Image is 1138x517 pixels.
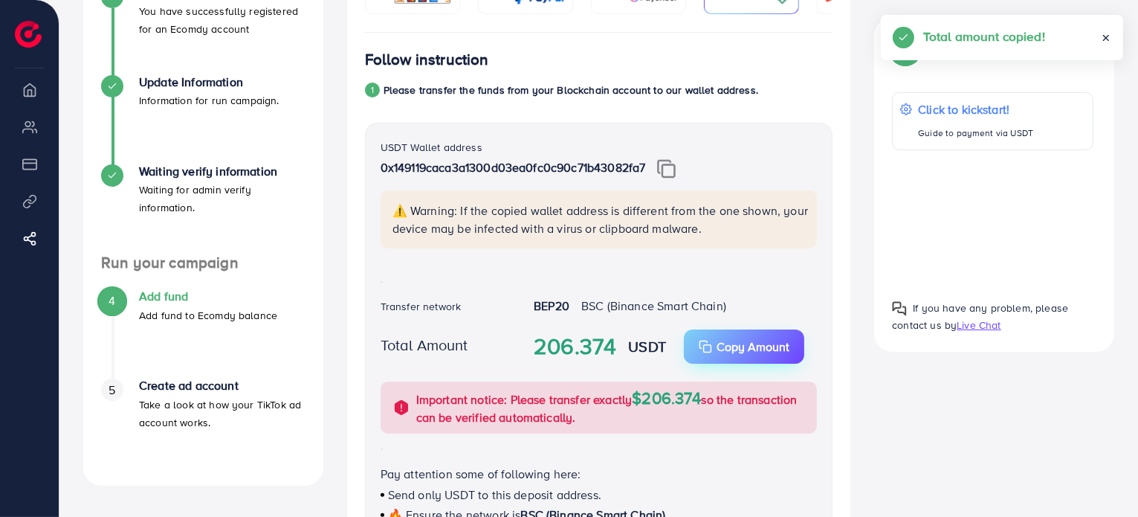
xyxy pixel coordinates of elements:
[657,159,676,179] img: img
[684,330,804,364] button: Copy Amount
[83,289,323,379] li: Add fund
[139,2,305,38] p: You have successfully registered for an Ecomdy account
[139,306,277,324] p: Add fund to Ecomdy balance
[1075,450,1127,506] iframe: Chat
[139,164,305,179] h4: Waiting verify information
[109,292,115,309] span: 4
[365,83,380,97] div: 1
[15,21,42,48] img: logo
[381,486,818,504] p: Send only USDT to this deposit address.
[83,254,323,272] h4: Run your campaign
[918,100,1033,118] p: Click to kickstart!
[83,164,323,254] li: Waiting verify information
[139,91,279,109] p: Information for run campaign.
[381,140,482,155] label: USDT Wallet address
[392,399,410,417] img: alert
[83,75,323,164] li: Update Information
[139,181,305,216] p: Waiting for admin verify information.
[534,330,616,363] strong: 206.374
[381,334,468,356] label: Total Amount
[892,301,1068,333] span: If you have any problem, please contact us by
[534,298,569,314] strong: BEP20
[381,158,818,179] p: 0x149119caca3a1300d03ea0fc0c90c71b43082fa7
[923,27,1045,46] h5: Total amount copied!
[628,335,666,357] strong: USDT
[717,338,789,356] p: Copy Amount
[381,299,462,314] label: Transfer network
[957,318,1000,333] span: Live Chat
[139,75,279,89] h4: Update Information
[109,382,115,399] span: 5
[416,389,809,426] p: Important notice: Please transfer exactly so the transaction can be verified automatically.
[381,465,818,483] p: Pay attention some of following here:
[365,51,489,69] h4: Follow instruction
[918,124,1033,142] p: Guide to payment via USDT
[392,202,809,237] p: ⚠️ Warning: If the copied wallet address is different from the one shown, your device may be infe...
[83,379,323,468] li: Create ad account
[139,289,277,304] h4: Add fund
[581,298,726,314] span: BSC (Binance Smart Chain)
[139,379,305,393] h4: Create ad account
[632,386,701,409] span: $206.374
[892,301,907,316] img: Popup guide
[139,396,305,431] p: Take a look at how your TikTok ad account works.
[384,81,758,99] p: Please transfer the funds from your Blockchain account to our wallet address.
